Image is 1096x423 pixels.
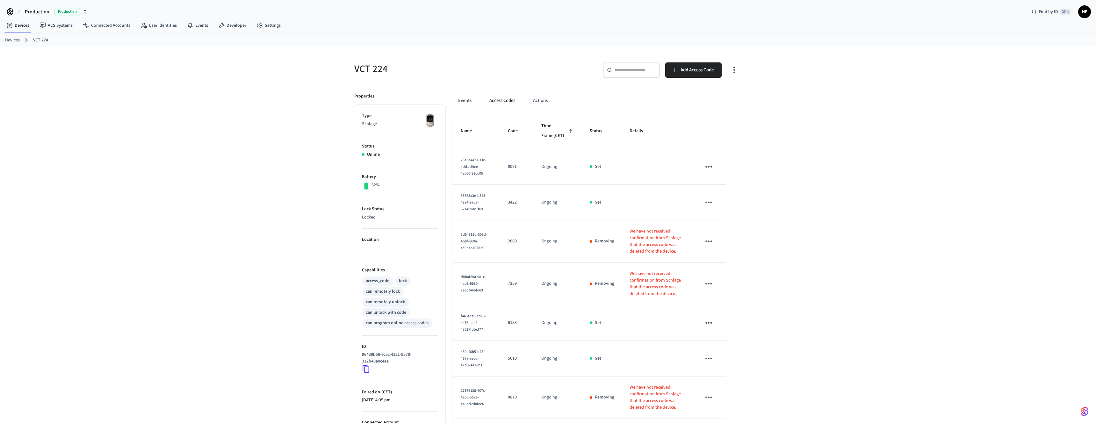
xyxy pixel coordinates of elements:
td: Ongoing [534,376,582,419]
p: We have not received confirmation from Schlage that the access code was deleted from the device. [630,228,686,255]
p: We have not received confirmation from Schlage that the access code was deleted from the device. [630,270,686,297]
p: 6183 [508,319,526,326]
p: Removing [595,394,614,401]
p: Properties [354,93,374,100]
p: 7259 [508,280,526,287]
span: Code [508,126,526,136]
p: Set [595,199,601,206]
a: Connected Accounts [78,20,135,31]
button: Events [453,93,477,108]
div: Find by ID⌘ K [1027,6,1076,18]
a: Devices [1,20,34,31]
p: Battery [362,174,438,180]
p: Online [367,151,380,158]
a: Events [182,20,213,31]
p: Locked [362,214,438,221]
div: lock [399,278,407,284]
p: 82% [371,182,380,189]
a: Developer [213,20,251,31]
span: Time Frame(CET) [541,121,574,141]
a: User Identities [135,20,182,31]
button: NP [1078,5,1091,18]
p: 5010 [508,355,526,362]
p: 8091 [508,163,526,170]
td: Ongoing [534,220,582,263]
p: Type [362,112,438,119]
span: ⌘ K [1060,9,1071,15]
td: Ongoing [534,149,582,185]
img: SeamLogoGradient.69752ec5.svg [1081,406,1088,417]
p: Schlage [362,121,438,127]
span: 75e5a447-633c-4dd1-89ce-4a560f33cc05 [461,157,486,176]
p: Status [362,143,438,150]
span: Find by ID [1039,9,1058,15]
button: Actions [528,93,553,108]
p: 2600 [508,238,526,245]
p: — [362,245,438,251]
p: Lock Status [362,206,438,212]
button: Add Access Code [665,62,722,78]
div: can remotely lock [366,288,400,295]
div: access_code [366,278,389,284]
p: ID [362,343,438,350]
span: Name [461,126,480,136]
p: 96439b56-ec5c-4121-9578-312b40a0c4ee [362,351,435,365]
a: ACS Systems [34,20,78,31]
td: Ongoing [534,305,582,341]
div: can unlock with code [366,309,406,316]
td: Ongoing [534,185,582,220]
span: f4a3ace9-cd28-4c76-aae2-47027fdbcf77 [461,313,486,332]
div: can program online access codes [366,320,429,326]
span: 430df6b5-b23f-467a-aecd-e7d924178b15 [461,349,486,368]
a: Devices [5,37,20,44]
p: We have not received confirmation from Schlage that the access code was deleted from the device. [630,384,686,411]
p: Set [595,319,601,326]
span: Add Access Code [681,66,714,74]
span: 33663a3e-b323-4384-97d7-621409ac1f69 [461,193,487,212]
span: d8baf58a-981c-4ad8-9880-7ecdf44bf663 [461,274,486,293]
span: Status [590,126,610,136]
span: NP [1079,6,1090,18]
p: 0870 [508,394,526,401]
div: ant example [453,93,742,108]
p: [DATE] 4:35 pm [362,397,438,404]
button: Access Codes [484,93,520,108]
a: VCT 224 [33,37,48,44]
td: Ongoing [534,263,582,305]
p: Set [595,355,601,362]
span: Production [25,8,49,16]
span: ( CET ) [380,389,392,395]
p: Location [362,236,438,243]
h5: VCT 224 [354,62,544,75]
span: 5d54619d-303d-4b8f-869e-4c9b4a405da0 [461,232,487,251]
p: Paired on [362,389,438,396]
p: Set [595,163,601,170]
img: Schlage Sense Smart Deadbolt with Camelot Trim, Front [422,112,438,128]
p: Removing [595,280,614,287]
span: Details [630,126,651,136]
p: Capabilities [362,267,438,274]
td: Ongoing [534,341,582,376]
div: can remotely unlock [366,299,405,305]
p: 3422 [508,199,526,206]
p: Removing [595,238,614,245]
a: Settings [251,20,286,31]
span: 27176128-407c-42c6-b57e-ae6bd2d0fec6 [461,388,486,407]
span: Production [54,8,80,16]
